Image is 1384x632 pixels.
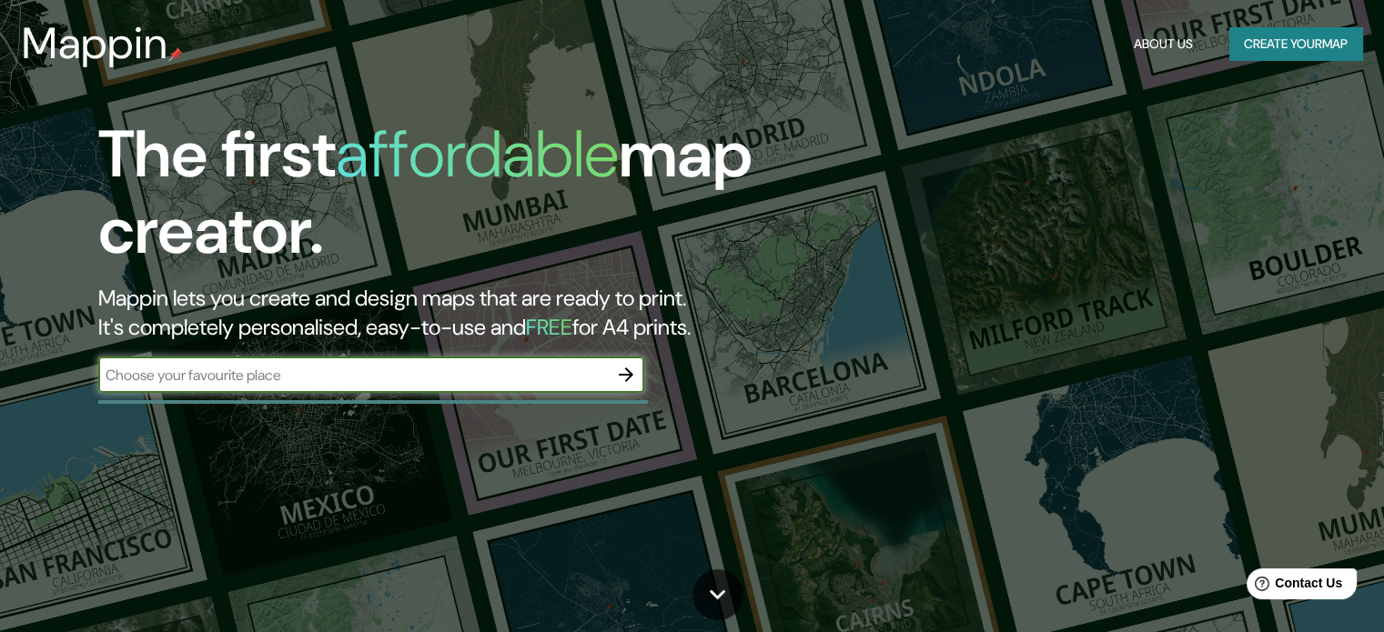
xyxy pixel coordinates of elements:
h1: affordable [336,112,619,196]
img: mappin-pin [168,47,183,62]
iframe: Help widget launcher [1222,561,1364,612]
button: Create yourmap [1229,27,1362,61]
h3: Mappin [22,18,168,69]
button: About Us [1126,27,1200,61]
h5: FREE [526,313,572,341]
input: Choose your favourite place [98,365,608,386]
h1: The first map creator. [98,116,791,284]
h2: Mappin lets you create and design maps that are ready to print. It's completely personalised, eas... [98,284,791,342]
